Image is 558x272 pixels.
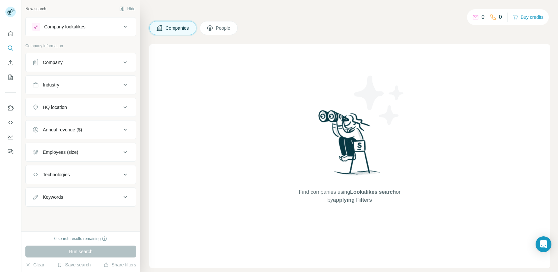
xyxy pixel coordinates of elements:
div: Company lookalikes [44,23,85,30]
button: Use Surfe API [5,117,16,128]
button: Dashboard [5,131,16,143]
p: 0 [499,13,502,21]
p: 0 [482,13,485,21]
button: Buy credits [513,13,543,22]
div: 0 search results remaining [54,236,107,242]
button: Industry [26,77,136,93]
button: Technologies [26,167,136,183]
div: Industry [43,82,59,88]
p: Company information [25,43,136,49]
span: Find companies using or by [297,188,402,204]
div: HQ location [43,104,67,111]
button: Hide [115,4,140,14]
h4: Search [149,8,550,17]
button: Employees (size) [26,144,136,160]
button: Feedback [5,146,16,157]
span: People [216,25,231,31]
button: HQ location [26,99,136,115]
img: Surfe Illustration - Woman searching with binoculars [315,108,384,182]
div: Employees (size) [43,149,78,155]
button: Use Surfe on LinkedIn [5,102,16,114]
div: Keywords [43,194,63,200]
div: Company [43,59,63,66]
button: Search [5,42,16,54]
span: Lookalikes search [350,189,396,195]
button: Save search [57,261,91,268]
button: Clear [25,261,44,268]
span: applying Filters [333,197,372,203]
span: Companies [165,25,190,31]
button: Enrich CSV [5,57,16,69]
button: Quick start [5,28,16,40]
button: My lists [5,71,16,83]
button: Company [26,54,136,70]
div: New search [25,6,46,12]
div: Open Intercom Messenger [536,236,551,252]
button: Share filters [103,261,136,268]
img: Surfe Illustration - Stars [350,71,409,130]
button: Keywords [26,189,136,205]
div: Technologies [43,171,70,178]
button: Annual revenue ($) [26,122,136,138]
button: Company lookalikes [26,19,136,35]
div: Annual revenue ($) [43,126,82,133]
